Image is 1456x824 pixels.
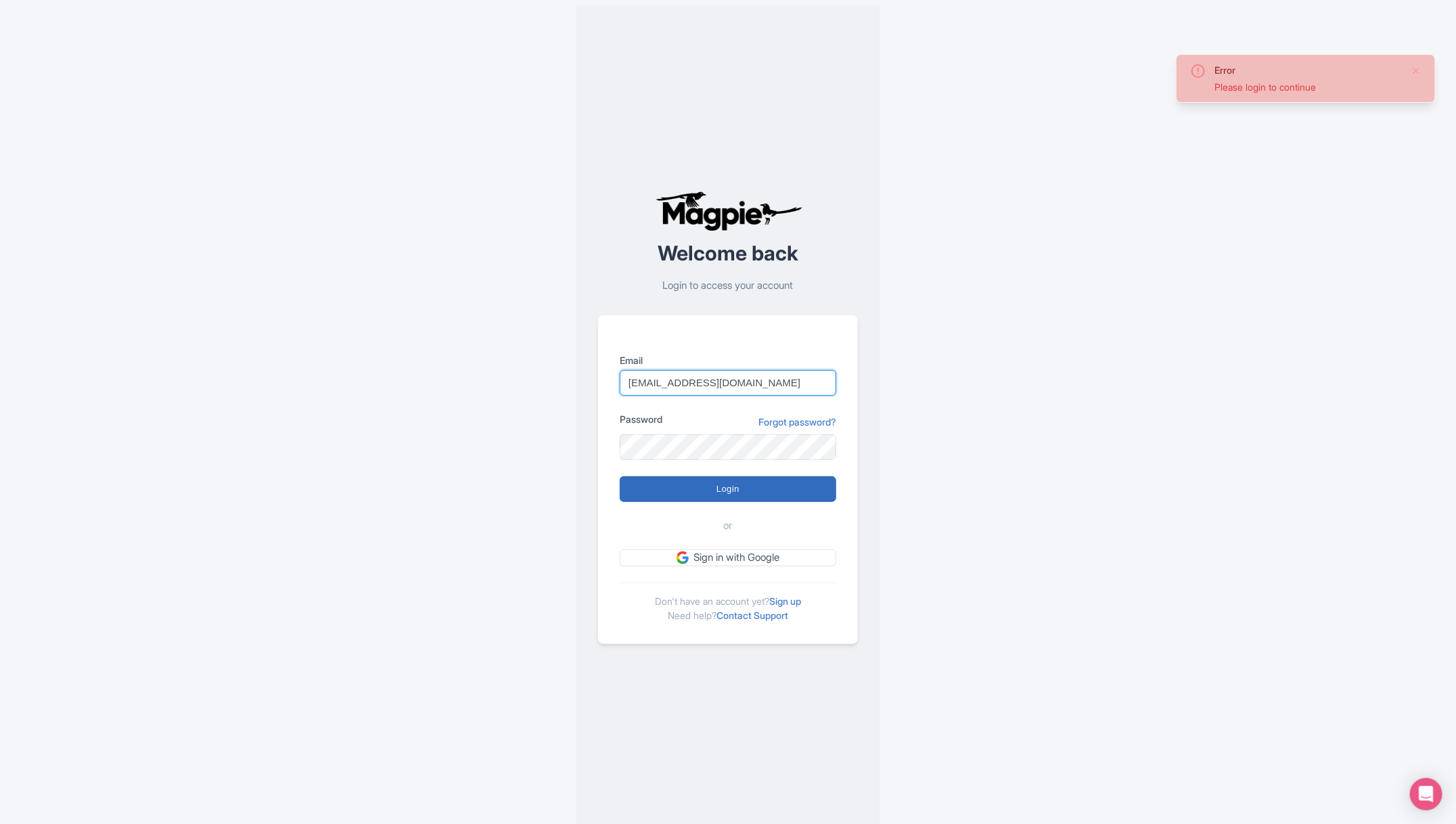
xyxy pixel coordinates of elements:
[598,278,858,294] p: Login to access your account
[620,412,662,426] label: Password
[1411,63,1421,79] button: Close
[724,518,733,534] span: or
[620,476,836,502] input: Login
[1214,63,1400,77] div: Error
[620,353,836,367] label: Email
[677,551,689,564] img: google.svg
[620,582,836,622] div: Don't have an account yet? Need help?
[758,415,836,429] a: Forgot password?
[652,191,804,231] img: logo-ab69f6fb50320c5b225c76a69d11143b.png
[769,595,801,607] a: Sign up
[620,370,836,396] input: you@example.com
[598,242,858,265] h2: Welcome back
[620,549,836,566] a: Sign in with Google
[716,610,788,621] a: Contact Support
[1410,778,1442,810] div: Open Intercom Messenger
[1214,80,1400,94] div: Please login to continue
